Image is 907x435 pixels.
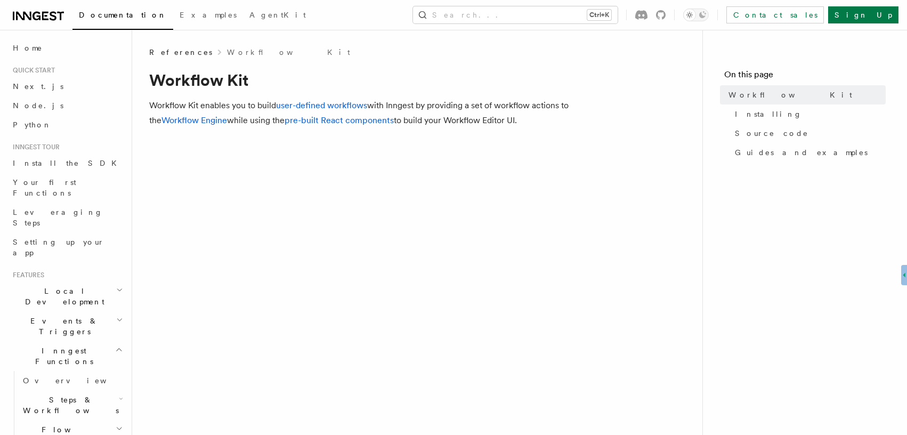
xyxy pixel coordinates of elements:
p: Workflow Kit enables you to build with Inngest by providing a set of workflow actions to the whil... [149,98,576,128]
a: Workflow Engine [161,115,227,125]
a: Sign Up [828,6,898,23]
span: Home [13,43,43,53]
span: Inngest Functions [9,345,115,367]
span: AgentKit [249,11,306,19]
a: AgentKit [243,3,312,29]
button: Inngest Functions [9,341,125,371]
span: Workflow Kit [728,90,852,100]
span: Examples [180,11,237,19]
button: Search...Ctrl+K [413,6,618,23]
a: Overview [19,371,125,390]
span: Documentation [79,11,167,19]
span: Install the SDK [13,159,123,167]
button: Steps & Workflows [19,390,125,420]
span: Leveraging Steps [13,208,103,227]
span: References [149,47,212,58]
a: Examples [173,3,243,29]
a: Node.js [9,96,125,115]
h4: On this page [724,68,886,85]
span: Guides and examples [735,147,868,158]
a: Your first Functions [9,173,125,203]
span: Events & Triggers [9,316,116,337]
a: Python [9,115,125,134]
span: Quick start [9,66,55,75]
a: user-defined workflows [276,100,367,110]
a: Documentation [72,3,173,30]
span: Setting up your app [13,238,104,257]
a: Install the SDK [9,154,125,173]
a: Leveraging Steps [9,203,125,232]
a: Guides and examples [731,143,886,162]
span: Installing [735,109,802,119]
a: Source code [731,124,886,143]
a: pre-built React components [285,115,394,125]
span: Features [9,271,44,279]
button: Toggle dark mode [683,9,709,21]
a: Next.js [9,77,125,96]
span: Overview [23,376,133,385]
a: Workflow Kit [227,47,350,58]
a: Home [9,38,125,58]
span: Your first Functions [13,178,76,197]
button: Events & Triggers [9,311,125,341]
a: Installing [731,104,886,124]
span: Steps & Workflows [19,394,119,416]
span: Local Development [9,286,116,307]
button: Local Development [9,281,125,311]
a: Contact sales [726,6,824,23]
span: Next.js [13,82,63,91]
a: Setting up your app [9,232,125,262]
h1: Workflow Kit [149,70,576,90]
span: Source code [735,128,808,139]
span: Node.js [13,101,63,110]
span: Python [13,120,52,129]
a: Workflow Kit [724,85,886,104]
kbd: Ctrl+K [587,10,611,20]
span: Inngest tour [9,143,60,151]
img: The Workflow Kit provides a Workflow Engine to compose workflow actions on the back end and a set... [149,156,576,411]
